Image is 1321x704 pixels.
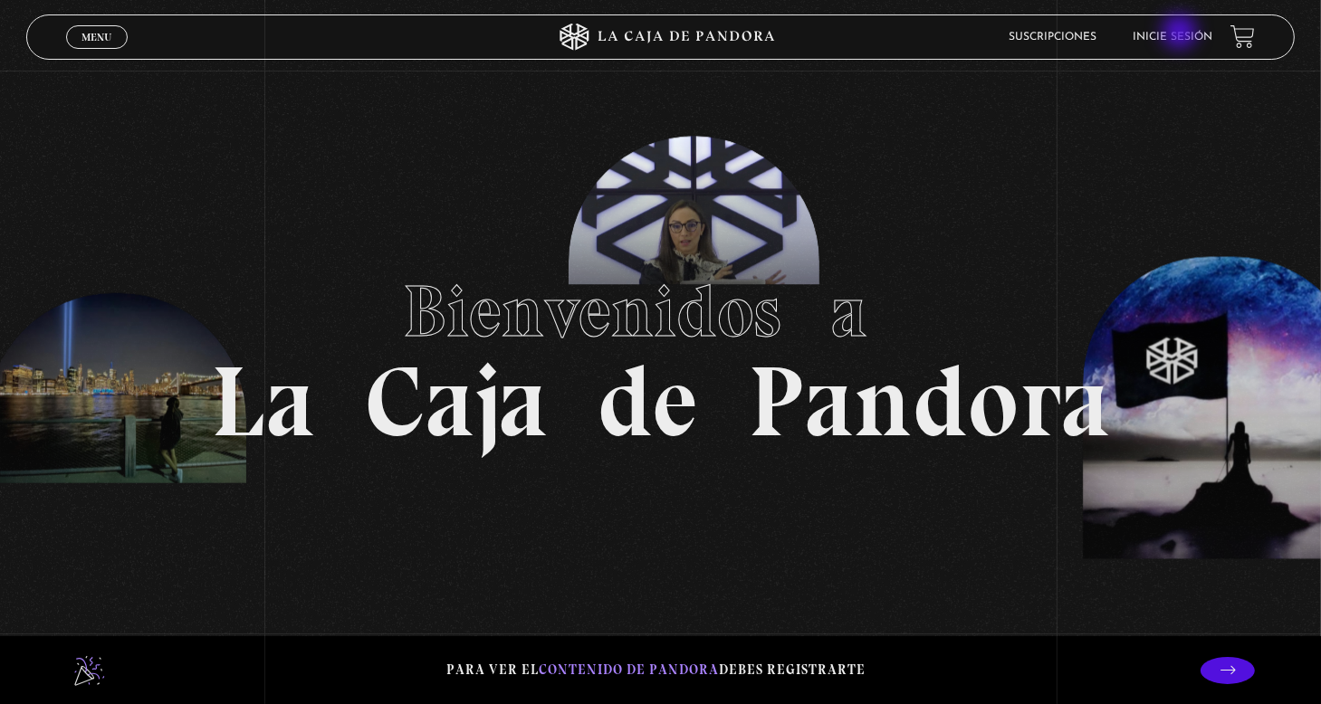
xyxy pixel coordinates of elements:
a: Inicie sesión [1133,32,1212,43]
a: Suscripciones [1009,32,1096,43]
a: View your shopping cart [1230,24,1255,49]
span: contenido de Pandora [539,661,719,678]
span: Menu [81,32,111,43]
span: Cerrar [76,46,119,59]
h1: La Caja de Pandora [211,252,1110,452]
span: Bienvenidos a [404,268,918,355]
p: Para ver el debes registrarte [446,658,866,682]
